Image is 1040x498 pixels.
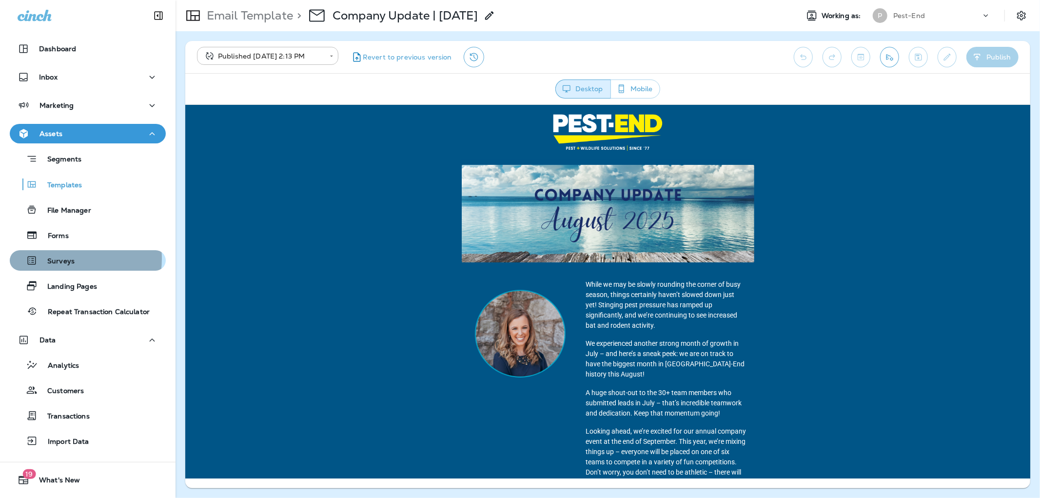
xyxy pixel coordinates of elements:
span: Looking ahead, we’re excited for our annual company event at the end of September. This year, we’... [401,322,561,412]
p: File Manager [38,206,91,216]
button: Customers [10,380,166,400]
span: Working as: [822,12,863,20]
span: Revert to previous version [363,53,452,62]
p: Analytics [38,361,79,371]
p: > [293,8,301,23]
button: Data [10,330,166,350]
span: What's New [29,476,80,488]
p: Surveys [38,257,75,266]
img: PEST-END_Wordmark_RGB_TAG_ColorReversed.png [365,4,480,51]
p: Company Update | [DATE] [333,8,478,23]
p: Data [39,336,56,344]
p: Repeat Transaction Calculator [38,308,150,317]
button: Dashboard [10,39,166,59]
button: Marketing [10,96,166,115]
p: Segments [38,155,81,165]
span: We experienced another strong month of growth in July – and here’s a sneak peek: we are on track ... [401,235,560,273]
button: Surveys [10,250,166,271]
button: Import Data [10,431,166,451]
p: Pest-End [893,12,925,20]
div: Company Update | August 2025 [333,8,478,23]
button: Desktop [555,80,611,99]
p: Customers [38,387,84,396]
button: View Changelog [464,47,484,67]
p: Assets [39,130,62,138]
div: Published [DATE] 2:13 PM [204,51,323,61]
p: Email Template [203,8,293,23]
button: Inbox [10,67,166,87]
p: Landing Pages [38,282,97,292]
p: Forms [38,232,69,241]
div: P [873,8,887,23]
button: Repeat Transaction Calculator [10,301,166,321]
p: Marketing [39,101,74,109]
span: 19 [22,469,36,479]
button: Templates [10,174,166,195]
img: Black-and-White-Vintage-Chicken-Farm-Logo-1.png [276,167,393,284]
p: Import Data [38,438,89,447]
p: Dashboard [39,45,76,53]
button: Transactions [10,405,166,426]
span: A huge shout-out to the 30+ team members who submitted leads in July – that’s incredible teamwork... [401,284,557,312]
button: Revert to previous version [346,47,456,67]
button: Send test email [880,47,899,67]
button: Segments [10,148,166,169]
button: Assets [10,124,166,143]
p: Transactions [38,412,90,421]
button: File Manager [10,199,166,220]
button: Collapse Sidebar [145,6,172,25]
button: Forms [10,225,166,245]
p: Templates [38,181,82,190]
p: Inbox [39,73,58,81]
button: 19What's New [10,470,166,490]
img: August-Banner-3.png [276,60,569,158]
button: Analytics [10,355,166,375]
button: Mobile [610,80,660,99]
span: While we may be slowly rounding the corner of busy season, things certainly haven’t slowed down j... [401,176,556,224]
button: Landing Pages [10,276,166,296]
button: Settings [1013,7,1030,24]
